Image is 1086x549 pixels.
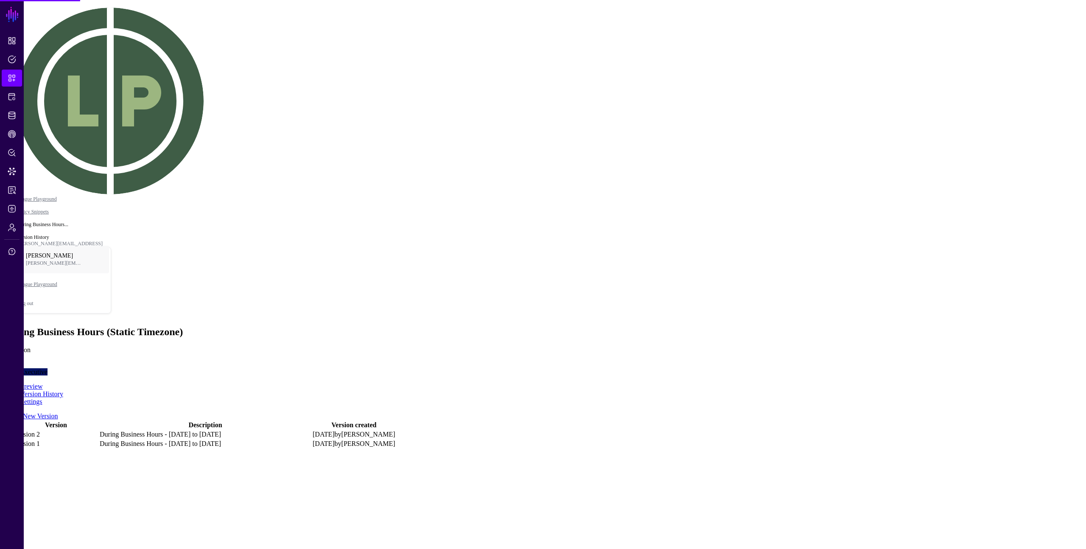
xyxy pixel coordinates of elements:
a: Logs [2,200,22,217]
a: Version History [20,390,63,398]
span: Dashboard [8,36,16,45]
h2: During Business Hours (Static Timezone) [3,326,1083,338]
span: CAEP Hub [8,130,16,138]
a: Protected Systems [2,88,22,105]
span: Reports [8,186,16,194]
td: Version 1 [14,440,98,448]
a: Admin [2,219,22,236]
span: [DATE] [313,440,335,447]
a: Policies [2,51,22,68]
a: League Playground [17,271,111,298]
span: Support [8,247,16,256]
td: During Business Hours - [DATE] to [DATE] [99,430,311,439]
span: by [335,431,341,438]
span: Logs [8,204,16,213]
span: Policy Lens [8,148,16,157]
a: SGNL [5,5,20,24]
img: svg+xml;base64,PHN2ZyB3aWR0aD0iNDQwIiBoZWlnaHQ9IjQ0MCIgdmlld0JveD0iMCAwIDQ0MCA0NDAiIGZpbGw9Im5vbm... [17,8,204,194]
span: Protected Systems [8,92,16,101]
span: [PERSON_NAME][EMAIL_ADDRESS] [26,260,83,266]
a: Data Lens [2,163,22,180]
div: / [17,228,1069,234]
span: [PERSON_NAME] [26,252,83,259]
span: Executive [20,368,48,375]
div: [PERSON_NAME][EMAIL_ADDRESS] [17,241,111,247]
span: League Playground [17,281,85,288]
a: Identity Data Fabric [2,107,22,124]
span: Policies [8,55,16,64]
span: Data Lens [8,167,16,176]
strong: During Business Hours... [17,221,68,227]
span: Snippets [8,74,16,82]
div: / [17,202,1069,209]
td: During Business Hours - [DATE] to [DATE] [99,440,311,448]
span: [DATE] [313,431,335,438]
a: Snippets [2,70,22,87]
div: / [17,215,1069,221]
div: Version created [313,421,395,429]
a: Policy Lens [2,144,22,161]
a: Create New Version [3,412,58,420]
a: League Playground [17,196,57,202]
span: Admin [8,223,16,232]
a: Reports [2,182,22,199]
a: Policy Snippets [17,209,49,215]
span: Identity Data Fabric [8,111,16,120]
div: Log out [17,300,111,307]
app-identifier: [PERSON_NAME] [335,440,395,447]
div: Description [100,421,311,429]
div: Version [14,421,98,429]
a: Preview [20,383,42,390]
td: Version 2 [14,430,98,439]
a: CAEP Hub [2,126,22,143]
a: Dashboard [2,32,22,49]
a: Settings [20,398,42,405]
span: by [335,440,341,447]
strong: Version History [17,234,49,240]
app-identifier: [PERSON_NAME] [335,431,395,438]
